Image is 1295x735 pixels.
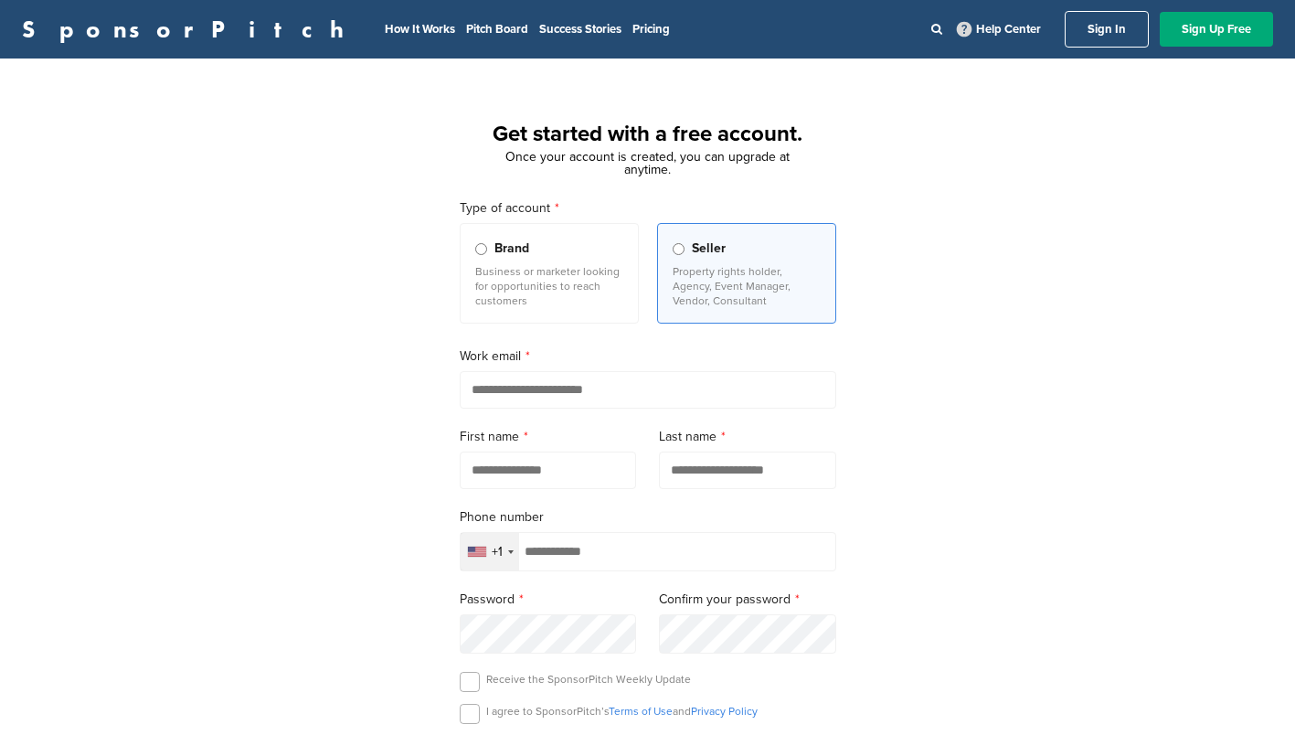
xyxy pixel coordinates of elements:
input: Seller Property rights holder, Agency, Event Manager, Vendor, Consultant [673,243,685,255]
p: I agree to SponsorPitch’s and [486,704,758,719]
a: Privacy Policy [691,705,758,718]
label: Password [460,590,637,610]
a: Terms of Use [609,705,673,718]
label: Phone number [460,507,836,527]
h1: Get started with a free account. [438,118,858,151]
label: Confirm your password [659,590,836,610]
a: Sign In [1065,11,1149,48]
span: Seller [692,239,726,259]
a: Pitch Board [466,22,528,37]
span: Brand [494,239,529,259]
label: Type of account [460,198,836,218]
a: How It Works [385,22,455,37]
input: Brand Business or marketer looking for opportunities to reach customers [475,243,487,255]
a: Help Center [953,18,1045,40]
p: Receive the SponsorPitch Weekly Update [486,672,691,687]
p: Property rights holder, Agency, Event Manager, Vendor, Consultant [673,264,821,308]
a: Pricing [632,22,670,37]
label: First name [460,427,637,447]
div: +1 [492,546,503,559]
div: Selected country [461,533,519,570]
label: Work email [460,346,836,367]
span: Once your account is created, you can upgrade at anytime. [505,149,790,177]
a: Sign Up Free [1160,12,1273,47]
a: SponsorPitch [22,17,356,41]
label: Last name [659,427,836,447]
p: Business or marketer looking for opportunities to reach customers [475,264,623,308]
a: Success Stories [539,22,621,37]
